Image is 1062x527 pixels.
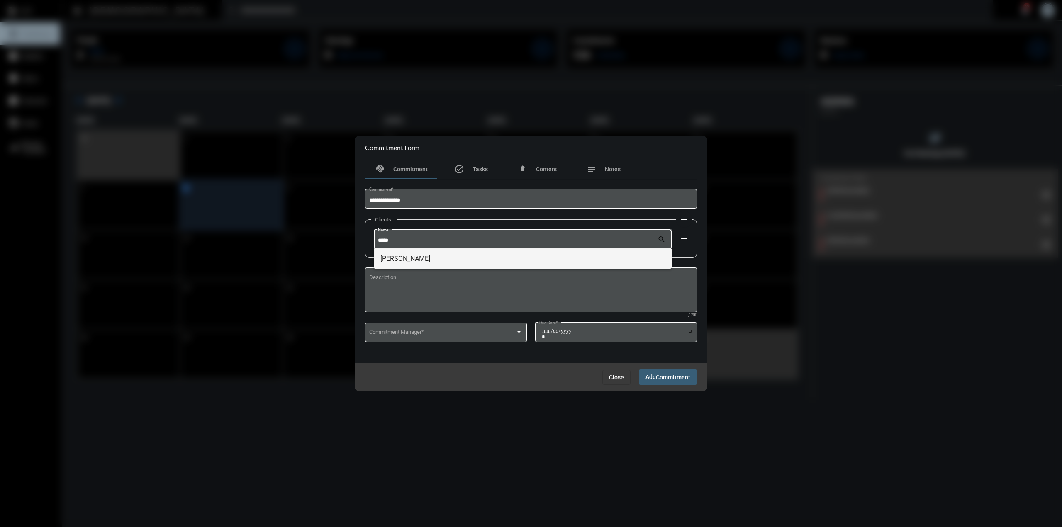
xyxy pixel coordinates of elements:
mat-hint: / 200 [688,313,697,318]
mat-icon: search [658,235,667,245]
span: [PERSON_NAME] [380,249,665,269]
mat-icon: add [679,215,689,225]
span: Close [609,374,624,381]
label: Clients: [371,216,397,223]
span: Commitment [393,166,428,172]
mat-icon: handshake [375,164,385,174]
h2: Commitment Form [365,143,419,151]
button: Close [602,370,631,385]
mat-icon: task_alt [454,164,464,174]
span: Add [645,374,690,380]
span: Notes [605,166,621,172]
mat-icon: file_upload [518,164,528,174]
mat-icon: remove [679,233,689,243]
span: Content [536,166,557,172]
span: Commitment [656,374,690,381]
span: Tasks [473,166,488,172]
button: AddCommitment [639,369,697,385]
mat-icon: notes [587,164,597,174]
